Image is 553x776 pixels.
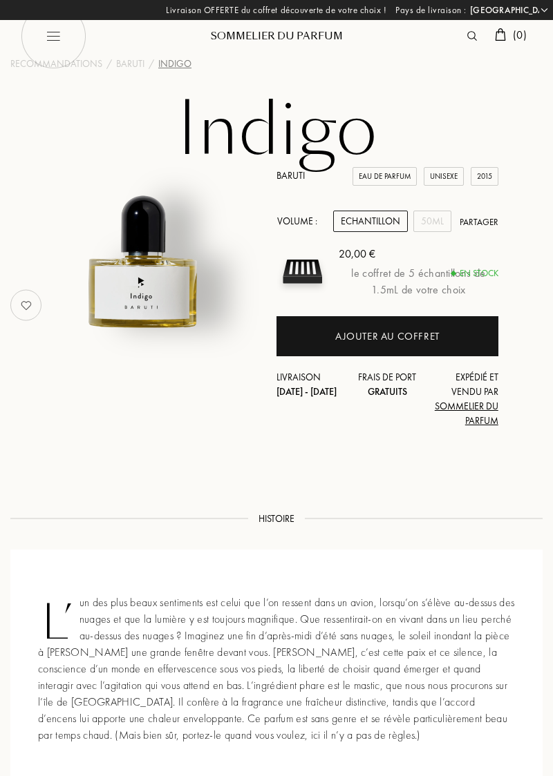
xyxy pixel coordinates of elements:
div: Indigo [158,57,191,71]
span: Gratuits [368,385,407,398]
div: / [106,57,112,71]
div: Partager [460,215,498,229]
div: Expédié et vendu par [424,370,498,428]
a: Recommandations [10,57,102,71]
div: Unisexe [424,167,464,186]
div: Frais de port [350,370,424,399]
div: / [149,57,154,71]
span: [DATE] - [DATE] [276,385,337,398]
img: cart.svg [495,28,506,41]
span: Pays de livraison : [395,3,467,17]
img: Indigo Baruti [53,155,234,335]
img: sample box [276,246,328,298]
img: no_like_p.png [12,291,40,319]
a: Baruti [276,169,305,182]
span: ( 0 ) [513,28,527,42]
a: Baruti [116,57,144,71]
span: Sommelier du Parfum [435,400,498,427]
div: 50mL [413,211,451,232]
img: burger_black.png [21,3,86,69]
div: Eau de Parfum [353,167,417,186]
div: Sommelier du Parfum [194,29,359,43]
div: le coffret de 5 échantillons de 1.5mL de votre choix [339,265,498,298]
div: Echantillon [333,211,408,232]
div: 2015 [471,167,498,186]
div: En stock [451,266,498,280]
div: Ajouter au coffret [335,329,440,345]
div: 20,00 € [339,246,498,262]
img: search_icn.svg [467,31,477,41]
div: Livraison [276,370,350,399]
div: Volume : [276,211,325,232]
